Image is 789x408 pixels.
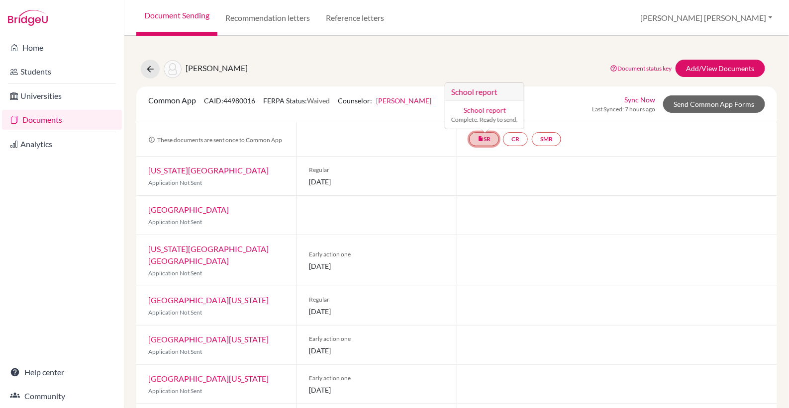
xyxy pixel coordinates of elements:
h3: School report [445,83,524,101]
span: Counselor: [338,96,431,105]
span: [DATE] [309,261,445,271]
a: Help center [2,362,122,382]
small: Complete. Ready to send. [451,115,518,124]
span: [PERSON_NAME] [186,63,248,73]
a: [GEOGRAPHIC_DATA][US_STATE] [148,334,269,344]
span: Application Not Sent [148,218,202,226]
span: Last Synced: 7 hours ago [592,105,655,114]
span: Application Not Sent [148,387,202,395]
span: Early action one [309,374,445,383]
span: Regular [309,295,445,304]
span: These documents are sent once to Common App [148,136,282,144]
a: [GEOGRAPHIC_DATA][US_STATE] [148,374,269,383]
span: FERPA Status: [263,96,330,105]
button: [PERSON_NAME] [PERSON_NAME] [636,8,777,27]
a: [GEOGRAPHIC_DATA] [148,205,229,214]
a: insert_drive_fileSRSchool report School report Complete. Ready to send. [469,132,499,146]
span: Regular [309,165,445,174]
a: Home [2,38,122,58]
span: Application Not Sent [148,348,202,355]
span: Early action one [309,334,445,343]
a: SMR [532,132,561,146]
a: Students [2,62,122,82]
span: Early action one [309,250,445,259]
span: CAID: 44980016 [204,96,255,105]
span: [DATE] [309,306,445,317]
span: [DATE] [309,385,445,395]
i: insert_drive_file [478,136,484,142]
span: Waived [307,96,330,105]
a: [US_STATE][GEOGRAPHIC_DATA] [148,165,269,175]
span: Common App [148,95,196,105]
a: CR [503,132,528,146]
a: Analytics [2,134,122,154]
span: Application Not Sent [148,269,202,277]
a: [PERSON_NAME] [376,96,431,105]
a: Sync Now [624,94,655,105]
a: Documents [2,110,122,130]
a: Send Common App Forms [663,95,765,113]
span: [DATE] [309,345,445,356]
a: Document status key [610,65,672,72]
span: Application Not Sent [148,179,202,186]
a: [GEOGRAPHIC_DATA][US_STATE] [148,295,269,305]
span: Application Not Sent [148,309,202,316]
a: [US_STATE][GEOGRAPHIC_DATA] [GEOGRAPHIC_DATA] [148,244,269,265]
a: Add/View Documents [676,60,765,77]
a: Community [2,386,122,406]
img: Bridge-U [8,10,48,26]
a: Universities [2,86,122,106]
span: [DATE] [309,176,445,187]
a: School report [464,106,506,114]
